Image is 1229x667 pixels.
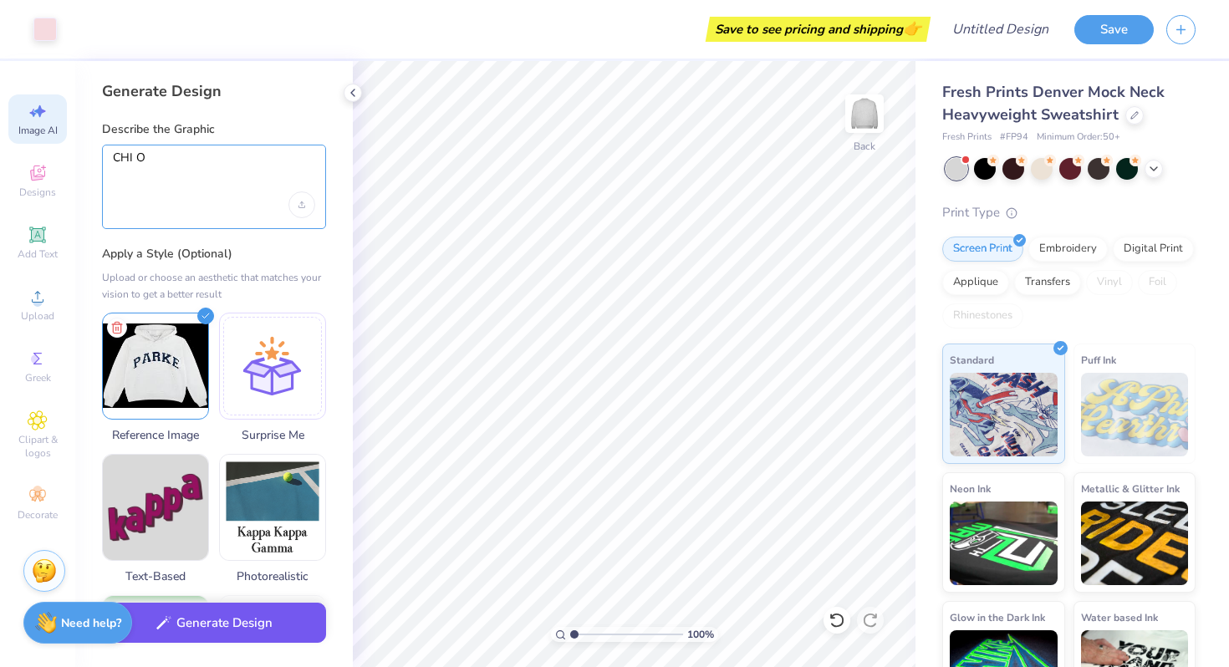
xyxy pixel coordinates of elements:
span: Image AI [18,124,58,137]
span: Puff Ink [1081,351,1116,369]
img: Back [848,97,881,130]
img: Metallic & Glitter Ink [1081,502,1189,585]
img: Text-Based [103,455,208,560]
img: Puff Ink [1081,373,1189,456]
div: Generate Design [102,81,326,101]
div: Applique [942,270,1009,295]
div: Transfers [1014,270,1081,295]
span: Add Text [18,247,58,261]
div: Embroidery [1028,237,1108,262]
textarea: CHI O [113,150,315,192]
strong: Need help? [61,615,121,631]
button: Save [1074,15,1154,44]
label: Describe the Graphic [102,121,326,138]
span: # FP94 [1000,130,1028,145]
button: Generate Design [102,603,326,644]
div: Upload image [288,191,315,218]
span: Reference Image [102,426,209,444]
input: Untitled Design [939,13,1062,46]
span: Greek [25,371,51,384]
span: Metallic & Glitter Ink [1081,480,1180,497]
span: 100 % [687,627,714,642]
label: Apply a Style (Optional) [102,246,326,262]
img: Standard [950,373,1058,456]
span: Fresh Prints Denver Mock Neck Heavyweight Sweatshirt [942,82,1165,125]
div: Vinyl [1086,270,1133,295]
span: Text-Based [102,568,209,585]
span: Surprise Me [219,426,326,444]
span: Designs [19,186,56,199]
span: Fresh Prints [942,130,992,145]
span: Water based Ink [1081,608,1158,626]
div: Rhinestones [942,303,1023,328]
div: Upload or choose an aesthetic that matches your vision to get a better result [102,269,326,303]
span: Standard [950,351,994,369]
div: Back [854,139,875,154]
div: Screen Print [942,237,1023,262]
span: Neon Ink [950,480,991,497]
span: Decorate [18,508,58,522]
img: Neon Ink [950,502,1058,585]
span: Upload [21,309,54,323]
div: Foil [1138,270,1177,295]
img: Photorealistic [220,455,325,560]
img: Upload reference [103,313,208,419]
div: Print Type [942,203,1196,222]
span: Photorealistic [219,568,326,585]
div: Digital Print [1113,237,1194,262]
span: 👉 [903,18,921,38]
span: Minimum Order: 50 + [1037,130,1120,145]
span: Glow in the Dark Ink [950,608,1045,626]
div: Save to see pricing and shipping [710,17,926,42]
span: Clipart & logos [8,433,67,460]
